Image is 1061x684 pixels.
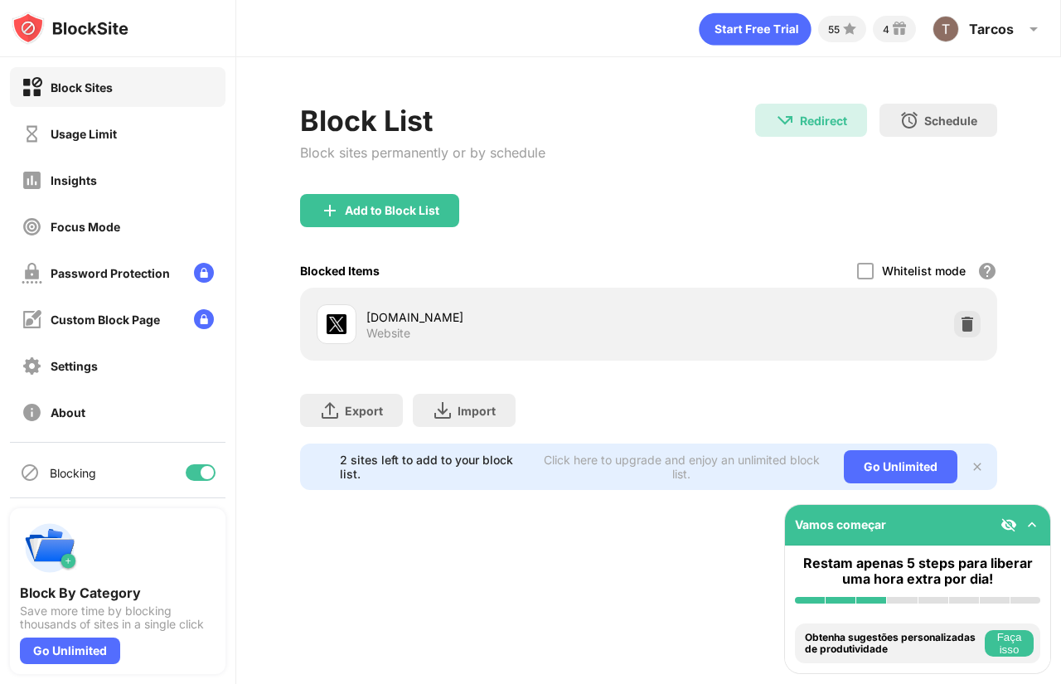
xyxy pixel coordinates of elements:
[933,16,959,42] img: ACg8ocLGrCtXU2ZCcfQX-FaW6_GlKZABTKLqgyixX-GFboWt1ZCX8Q=s96-c
[985,630,1034,657] button: Faça isso
[22,356,42,376] img: settings-off.svg
[366,326,410,341] div: Website
[340,453,529,481] div: 2 sites left to add to your block list.
[1024,517,1040,533] img: omni-setup-toggle.svg
[840,19,860,39] img: points-small.svg
[366,308,649,326] div: [DOMAIN_NAME]
[20,604,216,631] div: Save more time by blocking thousands of sites in a single click
[795,517,886,531] div: Vamos começar
[924,114,977,128] div: Schedule
[51,266,170,280] div: Password Protection
[805,632,981,656] div: Obtenha sugestões personalizadas de produtividade
[50,466,96,480] div: Blocking
[22,170,42,191] img: insights-off.svg
[51,359,98,373] div: Settings
[22,402,42,423] img: about-off.svg
[22,77,42,98] img: block-on.svg
[20,518,80,578] img: push-categories.svg
[327,314,346,334] img: favicons
[458,404,496,418] div: Import
[883,23,889,36] div: 4
[22,216,42,237] img: focus-off.svg
[22,309,42,330] img: customize-block-page-off.svg
[22,124,42,144] img: time-usage-off.svg
[345,204,439,217] div: Add to Block List
[345,404,383,418] div: Export
[22,263,42,284] img: password-protection-off.svg
[51,173,97,187] div: Insights
[795,555,1040,587] div: Restam apenas 5 steps para liberar uma hora extra por dia!
[882,264,966,278] div: Whitelist mode
[969,21,1014,37] div: Tarcos
[300,264,380,278] div: Blocked Items
[889,19,909,39] img: reward-small.svg
[194,309,214,329] img: lock-menu.svg
[300,144,545,161] div: Block sites permanently or by schedule
[51,127,117,141] div: Usage Limit
[51,220,120,234] div: Focus Mode
[20,463,40,483] img: blocking-icon.svg
[20,638,120,664] div: Go Unlimited
[12,12,128,45] img: logo-blocksite.svg
[539,453,824,481] div: Click here to upgrade and enjoy an unlimited block list.
[51,80,113,95] div: Block Sites
[300,104,545,138] div: Block List
[828,23,840,36] div: 55
[800,114,847,128] div: Redirect
[1000,517,1017,533] img: eye-not-visible.svg
[699,12,811,46] div: animation
[20,585,216,601] div: Block By Category
[971,460,984,473] img: x-button.svg
[844,450,957,483] div: Go Unlimited
[194,263,214,283] img: lock-menu.svg
[51,313,160,327] div: Custom Block Page
[51,405,85,420] div: About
